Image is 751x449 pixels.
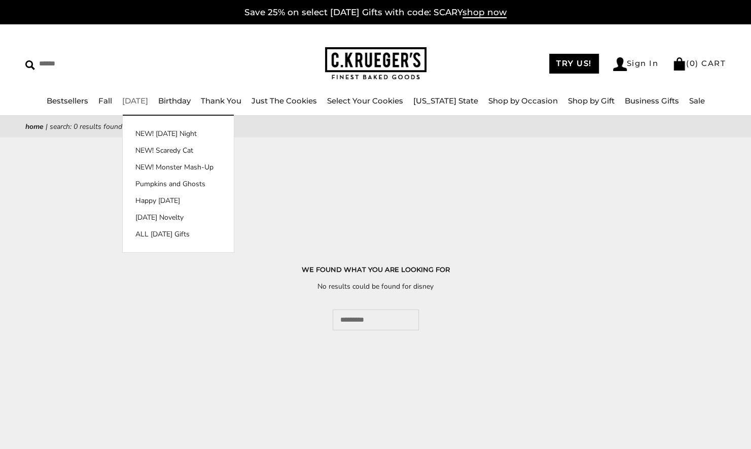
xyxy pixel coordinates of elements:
a: Shop by Occasion [488,96,558,106]
a: Bestsellers [47,96,88,106]
a: Happy [DATE] [123,195,234,206]
a: NEW! Monster Mash-Up [123,162,234,172]
a: Just The Cookies [252,96,317,106]
a: NEW! [DATE] Night [123,128,234,139]
span: Search: 0 results found for "disney" [50,122,161,131]
a: Sale [689,96,705,106]
h1: WE FOUND WHAT YOU ARE LOOKING FOR [41,264,710,275]
a: (0) CART [672,58,726,68]
a: Thank You [201,96,241,106]
a: NEW! Scaredy Cat [123,145,234,156]
a: [US_STATE] State [413,96,478,106]
a: Fall [98,96,112,106]
a: [DATE] Novelty [123,212,234,223]
nav: breadcrumbs [25,121,726,132]
a: ALL [DATE] Gifts [123,229,234,239]
a: Business Gifts [625,96,679,106]
span: | [46,122,48,131]
input: Search [25,56,191,72]
a: [DATE] [122,96,148,106]
a: Home [25,122,44,131]
img: Bag [672,57,686,71]
span: shop now [462,7,507,18]
a: Sign In [613,57,659,71]
img: Search [25,60,35,70]
a: Select Your Cookies [327,96,403,106]
a: TRY US! [549,54,599,74]
a: Save 25% on select [DATE] Gifts with code: SCARYshop now [244,7,507,18]
span: 0 [690,58,696,68]
a: Shop by Gift [568,96,615,106]
img: C.KRUEGER'S [325,47,426,80]
img: Account [613,57,627,71]
p: No results could be found for disney [41,281,710,292]
input: Search... [333,309,419,330]
a: Birthday [158,96,191,106]
a: Pumpkins and Ghosts [123,179,234,189]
